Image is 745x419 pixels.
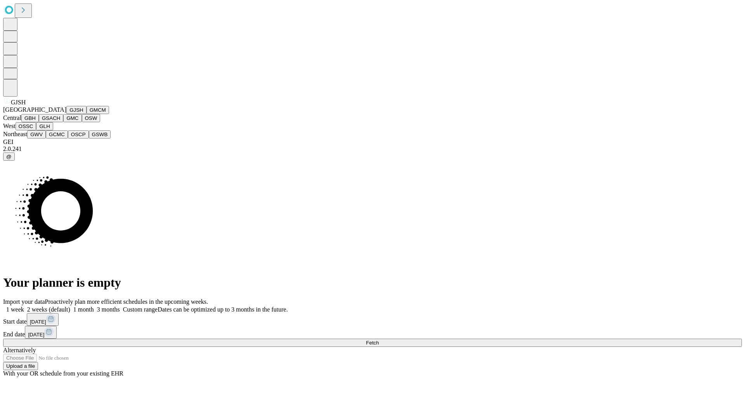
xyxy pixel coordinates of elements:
[27,313,59,326] button: [DATE]
[21,114,39,122] button: GBH
[366,340,379,346] span: Fetch
[82,114,100,122] button: OSW
[3,145,742,152] div: 2.0.241
[3,298,45,305] span: Import your data
[3,106,66,113] span: [GEOGRAPHIC_DATA]
[45,298,208,305] span: Proactively plan more efficient schedules in the upcoming weeks.
[6,306,24,313] span: 1 week
[158,306,288,313] span: Dates can be optimized up to 3 months in the future.
[3,313,742,326] div: Start date
[3,123,16,129] span: West
[73,306,94,313] span: 1 month
[27,306,70,313] span: 2 weeks (default)
[3,362,38,370] button: Upload a file
[6,154,12,159] span: @
[3,339,742,347] button: Fetch
[63,114,81,122] button: GMC
[3,275,742,290] h1: Your planner is empty
[39,114,63,122] button: GSACH
[87,106,109,114] button: GMCM
[123,306,158,313] span: Custom range
[3,370,123,377] span: With your OR schedule from your existing EHR
[30,319,46,325] span: [DATE]
[28,332,44,338] span: [DATE]
[3,152,15,161] button: @
[89,130,111,139] button: GSWB
[36,122,53,130] button: GLH
[68,130,89,139] button: OSCP
[11,99,26,106] span: GJSH
[66,106,87,114] button: GJSH
[46,130,68,139] button: GCMC
[3,347,36,353] span: Alternatively
[25,326,57,339] button: [DATE]
[3,131,27,137] span: Northeast
[27,130,46,139] button: GWV
[3,326,742,339] div: End date
[97,306,120,313] span: 3 months
[3,114,21,121] span: Central
[16,122,36,130] button: OSSC
[3,139,742,145] div: GEI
